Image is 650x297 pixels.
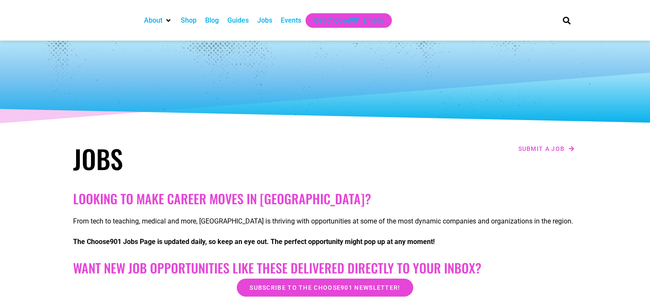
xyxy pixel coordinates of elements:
h2: Looking to make career moves in [GEOGRAPHIC_DATA]? [73,191,577,206]
nav: Main nav [140,13,548,28]
span: Subscribe to the Choose901 newsletter! [250,285,400,291]
span: Submit a job [518,146,565,152]
h2: Want New Job Opportunities like these Delivered Directly to your Inbox? [73,260,577,276]
h1: Jobs [73,143,321,174]
p: From tech to teaching, medical and more, [GEOGRAPHIC_DATA] is thriving with opportunities at some... [73,216,577,226]
a: Get Choose901 Emails [314,15,383,26]
a: Subscribe to the Choose901 newsletter! [237,279,413,297]
a: Guides [227,15,249,26]
a: About [144,15,162,26]
a: Submit a job [516,143,577,154]
a: Shop [181,15,197,26]
strong: The Choose901 Jobs Page is updated daily, so keep an eye out. The perfect opportunity might pop u... [73,238,435,246]
div: About [140,13,176,28]
a: Events [281,15,301,26]
div: Search [559,13,574,27]
a: Jobs [257,15,272,26]
a: Blog [205,15,219,26]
